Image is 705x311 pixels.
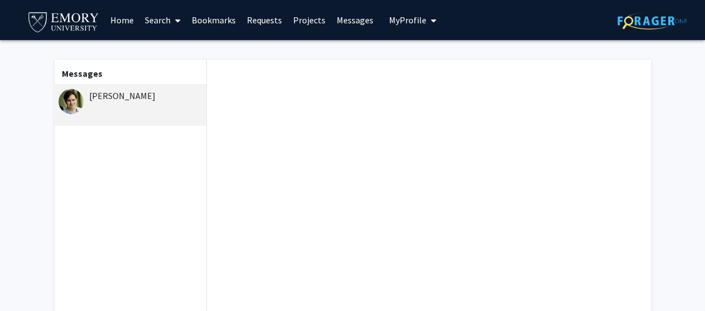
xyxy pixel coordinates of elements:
div: [PERSON_NAME] [59,89,204,102]
a: Messages [331,1,379,40]
b: Messages [62,68,103,79]
a: Projects [288,1,331,40]
a: Requests [241,1,288,40]
iframe: Chat [8,261,47,303]
a: Search [139,1,186,40]
a: Bookmarks [186,1,241,40]
img: Emory University Logo [27,9,101,34]
a: Home [105,1,139,40]
span: My Profile [389,14,426,26]
img: Matt Rowan [59,89,84,114]
img: ForagerOne Logo [618,12,687,29]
